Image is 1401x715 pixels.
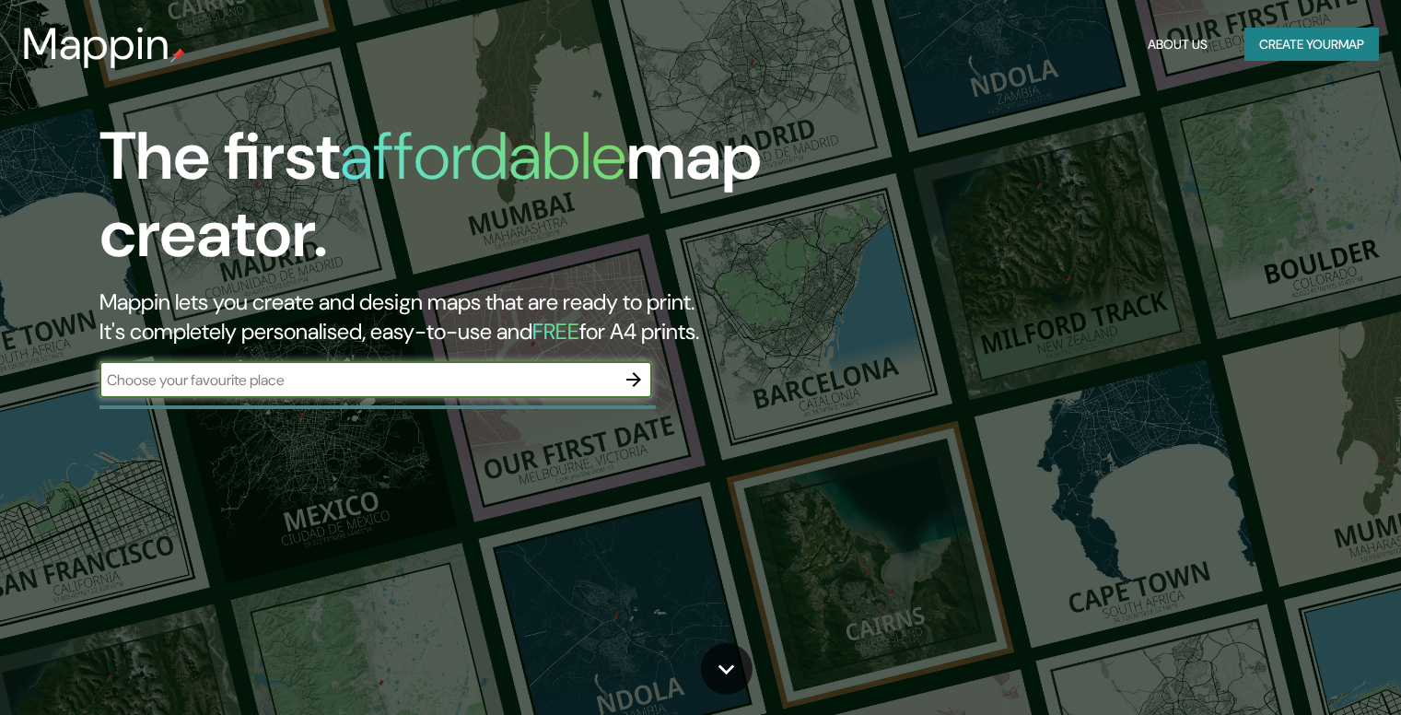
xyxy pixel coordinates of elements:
[532,317,579,346] h5: FREE
[340,113,626,199] h1: affordable
[170,48,185,63] img: mappin-pin
[99,369,615,391] input: Choose your favourite place
[99,118,800,287] h1: The first map creator.
[99,287,800,346] h2: Mappin lets you create and design maps that are ready to print. It's completely personalised, eas...
[1244,28,1379,62] button: Create yourmap
[22,18,170,70] h3: Mappin
[1140,28,1215,62] button: About Us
